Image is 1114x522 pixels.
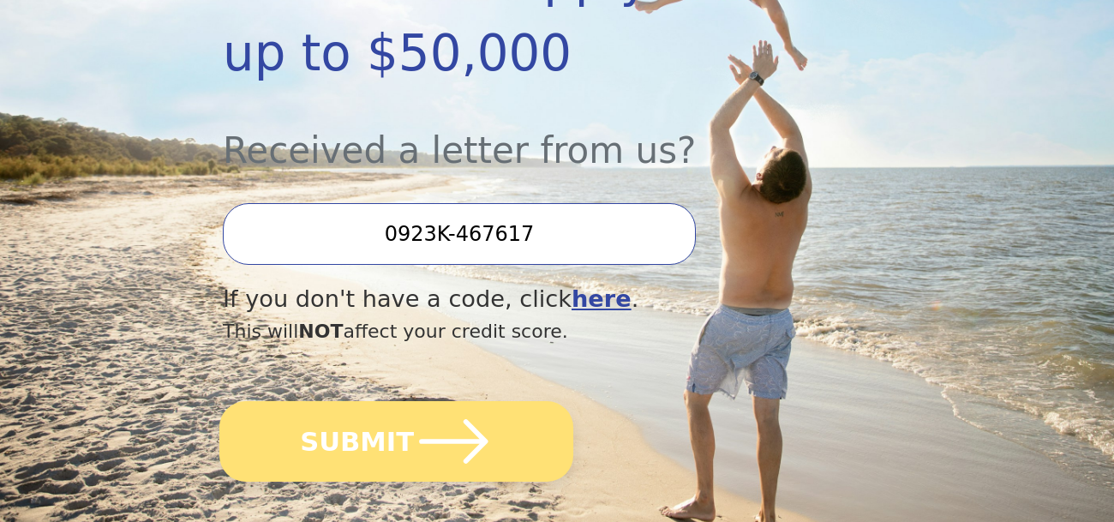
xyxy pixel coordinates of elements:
[223,91,791,177] div: Received a letter from us?
[219,401,573,482] button: SUBMIT
[298,321,343,342] span: NOT
[223,282,791,317] div: If you don't have a code, click .
[572,285,632,312] a: here
[223,203,696,265] input: Enter your Offer Code:
[223,317,791,345] div: This will affect your credit score.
